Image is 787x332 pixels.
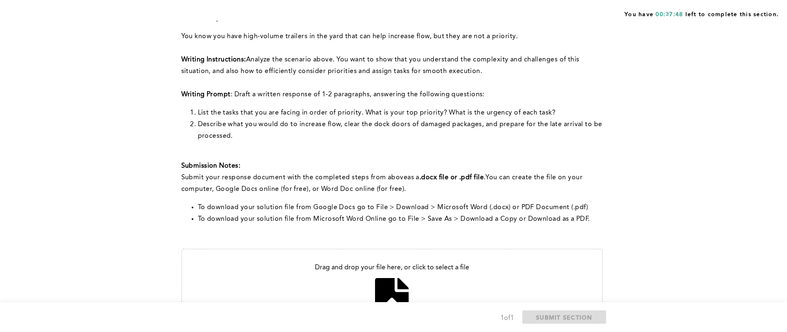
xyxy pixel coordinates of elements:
span: You have left to complete this section. [624,8,779,19]
li: To download your solution file from Google Docs go to File > Download > Microsoft Word (.docx) or... [198,202,603,213]
strong: .docx file or .pdf file [419,174,484,181]
button: SUBMIT SECTION [522,310,606,324]
span: You know you have high-volume trailers in the yard that can help increase flow, but they are not ... [181,33,518,40]
span: List the tasks that you are facing in order of priority. What is your top priority? What is the u... [198,110,556,116]
strong: Writing Prompt [181,91,231,98]
strong: Submission Notes: [181,163,240,169]
li: To download your solution file from Microsoft Word Online go to File > Save As > Download a Copy ... [198,213,603,225]
div: 1 of 1 [500,312,514,324]
span: Submit your response document [181,174,288,181]
span: : Draft a written response of 1-2 paragraphs, answering the following questions: [231,91,485,98]
span: SUBMIT SECTION [536,313,592,321]
span: . [484,174,485,181]
p: with the completed steps from above You can create the file on your computer, Google Docs online ... [181,172,603,195]
strong: Writing Instructions: [181,56,246,63]
span: 00:37:48 [655,12,683,17]
span: Describe what you would do to increase flow, clear the dock doors of damaged packages, and prepar... [198,121,604,139]
span: as a [407,174,419,181]
span: Analyze the scenario above. You want to show that you understand the complexity and challenges of... [181,56,582,75]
